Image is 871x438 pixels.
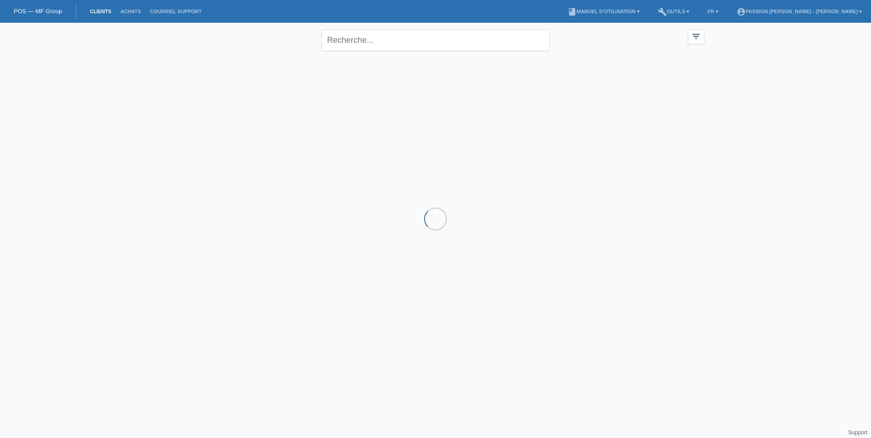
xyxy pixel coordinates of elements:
a: account_circlePassion [PERSON_NAME] - [PERSON_NAME] ▾ [732,9,866,14]
a: FR ▾ [703,9,723,14]
a: buildOutils ▾ [653,9,694,14]
i: account_circle [737,7,746,16]
i: filter_list [691,31,701,41]
a: bookManuel d’utilisation ▾ [563,9,644,14]
i: build [658,7,667,16]
a: POS — MF Group [14,8,62,15]
a: Achats [116,9,145,14]
a: Clients [85,9,116,14]
input: Recherche... [322,30,549,51]
i: book [568,7,577,16]
a: Courriel Support [145,9,206,14]
a: Support [848,429,867,436]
